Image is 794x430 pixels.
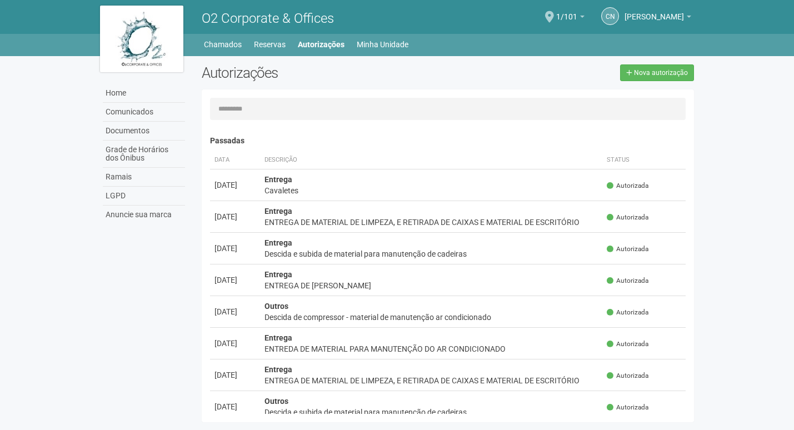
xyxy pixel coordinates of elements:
[214,274,256,286] div: [DATE]
[264,270,292,279] strong: Entrega
[214,338,256,349] div: [DATE]
[264,280,598,291] div: ENTREGA DE [PERSON_NAME]
[607,308,648,317] span: Autorizada
[264,343,598,354] div: ENTREDA DE MATERIAL PARA MANUTENÇÃO DO AR CONDICIONADO
[103,122,185,141] a: Documentos
[601,7,619,25] a: CN
[214,211,256,222] div: [DATE]
[607,213,648,222] span: Autorizada
[607,276,648,286] span: Autorizada
[264,302,288,311] strong: Outros
[298,37,344,52] a: Autorizações
[202,64,440,81] h2: Autorizações
[214,243,256,254] div: [DATE]
[264,312,598,323] div: Descida de compressor - material de manutenção ar condicionado
[264,407,598,418] div: Descida e subida de material para manutenção de cadeiras
[260,151,603,169] th: Descrição
[103,206,185,224] a: Anuncie sua marca
[607,371,648,381] span: Autorizada
[103,168,185,187] a: Ramais
[214,401,256,412] div: [DATE]
[100,6,183,72] img: logo.jpg
[214,179,256,191] div: [DATE]
[103,103,185,122] a: Comunicados
[264,207,292,216] strong: Entrega
[264,365,292,374] strong: Entrega
[264,175,292,184] strong: Entrega
[264,185,598,196] div: Cavaletes
[204,37,242,52] a: Chamados
[556,2,577,21] span: 1/101
[607,339,648,349] span: Autorizada
[625,14,691,23] a: [PERSON_NAME]
[264,248,598,259] div: Descida e subida de material para manutenção de cadeiras
[103,141,185,168] a: Grade de Horários dos Ônibus
[625,2,684,21] span: CELIA NASCIMENTO
[210,151,260,169] th: Data
[264,217,598,228] div: ENTREGA DE MATERIAL DE LIMPEZA, E RETIRADA DE CAIXAS E MATERIAL DE ESCRITÓRIO
[264,333,292,342] strong: Entrega
[264,397,288,406] strong: Outros
[254,37,286,52] a: Reservas
[607,244,648,254] span: Autorizada
[634,69,688,77] span: Nova autorização
[214,369,256,381] div: [DATE]
[620,64,694,81] a: Nova autorização
[357,37,408,52] a: Minha Unidade
[214,306,256,317] div: [DATE]
[202,11,334,26] span: O2 Corporate & Offices
[556,14,585,23] a: 1/101
[607,181,648,191] span: Autorizada
[103,84,185,103] a: Home
[602,151,686,169] th: Status
[210,137,686,145] h4: Passadas
[607,403,648,412] span: Autorizada
[264,238,292,247] strong: Entrega
[103,187,185,206] a: LGPD
[264,375,598,386] div: ENTREGA DE MATERIAL DE LIMPEZA, E RETIRADA DE CAIXAS E MATERIAL DE ESCRITÓRIO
